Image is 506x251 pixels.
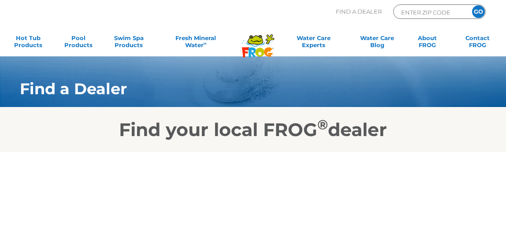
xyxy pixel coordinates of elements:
[317,116,328,133] sup: ®
[20,80,450,98] h1: Find a Dealer
[281,34,346,52] a: Water CareExperts
[458,34,497,52] a: ContactFROG
[9,34,48,52] a: Hot TubProducts
[357,34,397,52] a: Water CareBlog
[472,5,485,18] input: GO
[109,34,149,52] a: Swim SpaProducts
[59,34,98,52] a: PoolProducts
[336,4,382,19] p: Find A Dealer
[408,34,447,52] a: AboutFROG
[160,34,232,52] a: Fresh MineralWater∞
[204,41,207,46] sup: ∞
[7,118,499,140] h2: Find your local FROG dealer
[237,23,279,58] img: Frog Products Logo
